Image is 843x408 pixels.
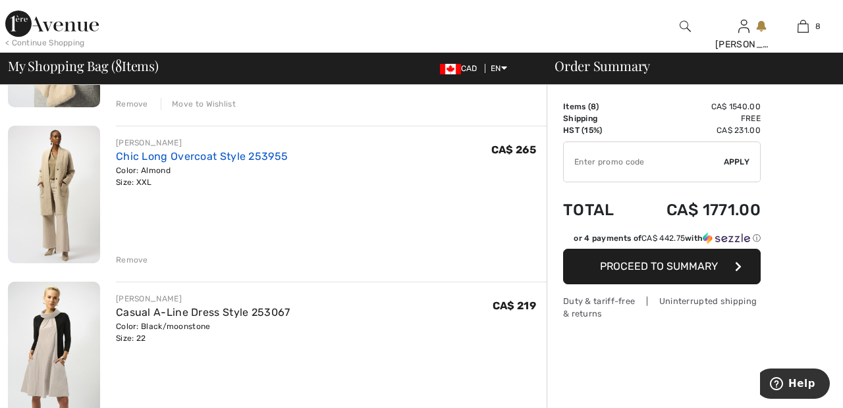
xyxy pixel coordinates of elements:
[493,299,536,312] span: CA$ 219
[116,150,288,163] a: Chic Long Overcoat Style 253955
[440,64,461,74] img: Canadian Dollar
[632,113,761,124] td: Free
[563,232,761,249] div: or 4 payments ofCA$ 442.75withSezzle Click to learn more about Sezzle
[774,18,832,34] a: 8
[5,11,99,37] img: 1ère Avenue
[116,306,290,319] a: Casual A-Line Dress Style 253067
[116,254,148,266] div: Remove
[115,56,122,73] span: 8
[703,232,750,244] img: Sezzle
[738,20,749,32] a: Sign In
[563,113,632,124] td: Shipping
[632,188,761,232] td: CA$ 1771.00
[563,295,761,320] div: Duty & tariff-free | Uninterrupted shipping & returns
[815,20,821,32] span: 8
[798,18,809,34] img: My Bag
[5,37,85,49] div: < Continue Shopping
[116,293,290,305] div: [PERSON_NAME]
[8,126,100,264] img: Chic Long Overcoat Style 253955
[632,124,761,136] td: CA$ 231.00
[715,38,773,51] div: [PERSON_NAME]
[491,64,507,73] span: EN
[563,124,632,136] td: HST (15%)
[574,232,761,244] div: or 4 payments of with
[161,98,236,110] div: Move to Wishlist
[116,98,148,110] div: Remove
[680,18,691,34] img: search the website
[724,156,750,168] span: Apply
[760,369,830,401] iframe: Opens a widget where you can find more information
[563,188,632,232] td: Total
[8,59,159,72] span: My Shopping Bag ( Items)
[116,165,288,188] div: Color: Almond Size: XXL
[116,320,290,344] div: Color: Black/moonstone Size: 22
[632,101,761,113] td: CA$ 1540.00
[564,142,724,182] input: Promo code
[600,260,718,272] span: Proceed to Summary
[591,102,596,111] span: 8
[563,101,632,113] td: Items ( )
[491,143,536,156] span: CA$ 265
[539,59,835,72] div: Order Summary
[563,249,761,284] button: Proceed to Summary
[738,18,749,34] img: My Info
[641,234,685,243] span: CA$ 442.75
[440,64,483,73] span: CAD
[116,137,288,149] div: [PERSON_NAME]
